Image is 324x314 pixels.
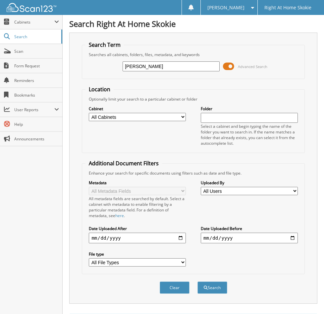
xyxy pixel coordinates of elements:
span: Announcements [14,136,59,142]
button: Search [197,281,227,294]
span: Scan [14,48,59,54]
span: Search [14,34,58,39]
legend: Additional Document Filters [85,160,162,167]
span: Bookmarks [14,92,59,98]
legend: Search Term [85,41,124,48]
div: Optionally limit your search to a particular cabinet or folder [85,96,301,102]
img: scan123-logo-white.svg [7,3,56,12]
span: Cabinets [14,19,54,25]
label: File type [89,251,186,257]
div: Searches all cabinets, folders, files, metadata, and keywords [85,52,301,57]
h1: Search Right At Home Skokie [69,18,317,29]
label: Metadata [89,180,186,186]
input: end [201,233,298,243]
input: start [89,233,186,243]
label: Cabinet [89,106,186,112]
div: All metadata fields are searched by default. Select a cabinet with metadata to enable filtering b... [89,196,186,218]
span: Form Request [14,63,59,69]
span: [PERSON_NAME] [207,6,244,10]
label: Uploaded By [201,180,298,186]
span: Advanced Search [238,64,267,69]
button: Clear [160,281,189,294]
a: here [115,213,124,218]
legend: Location [85,86,114,93]
label: Date Uploaded Before [201,226,298,231]
div: Select a cabinet and begin typing the name of the folder you want to search in. If the name match... [201,123,298,146]
span: Reminders [14,78,59,83]
span: Help [14,121,59,127]
div: Enhance your search for specific documents using filters such as date and file type. [85,170,301,176]
span: Right At Home Skokie [264,6,311,10]
label: Folder [201,106,298,112]
label: Date Uploaded After [89,226,186,231]
span: User Reports [14,107,54,113]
